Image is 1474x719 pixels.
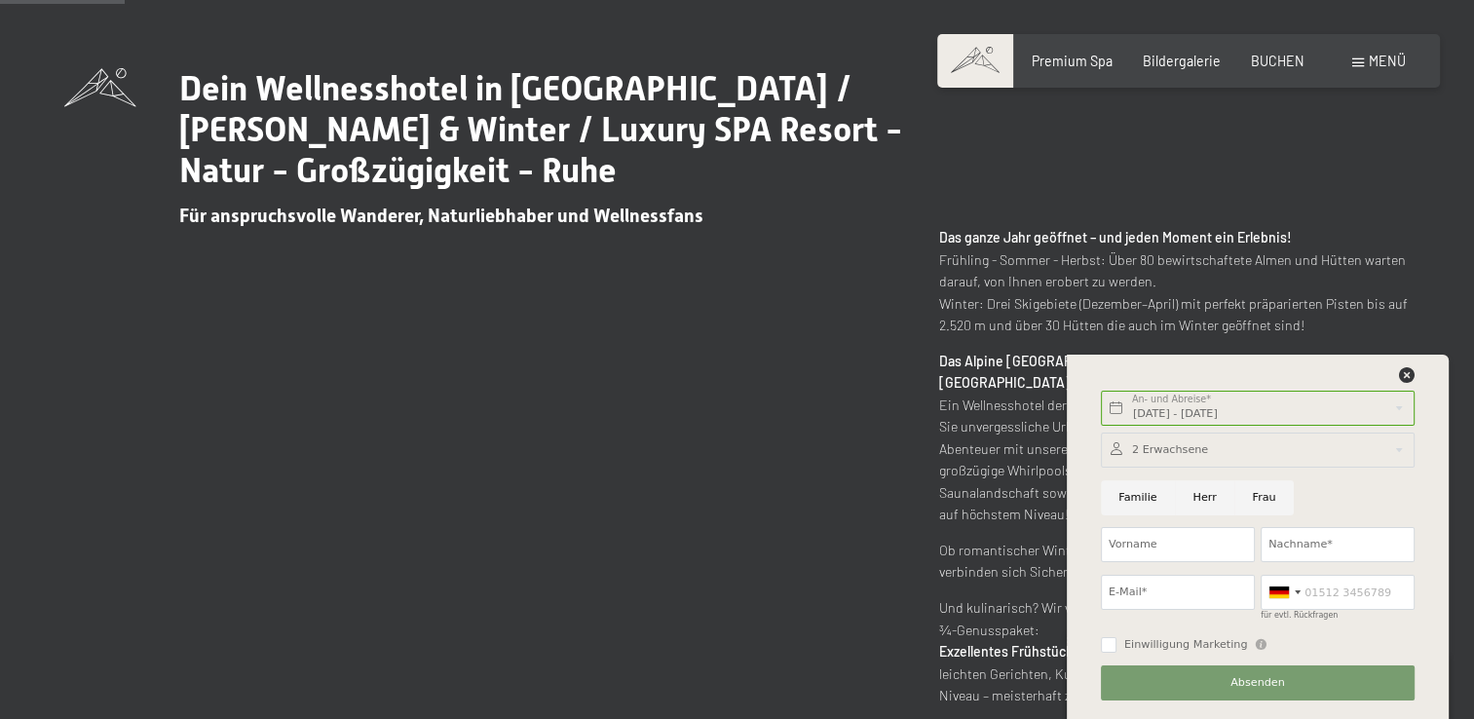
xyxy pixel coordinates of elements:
span: Menü [1369,53,1406,69]
span: Einwilligung Marketing [1124,637,1248,653]
strong: Das Alpine [GEOGRAPHIC_DATA] Schwarzenstein im [GEOGRAPHIC_DATA] – [GEOGRAPHIC_DATA]: [939,353,1399,392]
strong: Das ganze Jahr geöffnet – und jeden Moment ein Erlebnis! [939,229,1292,246]
button: Absenden [1101,665,1415,700]
p: Frühling - Sommer - Herbst: Über 80 bewirtschaftete Almen und Hütten warten darauf, von Ihnen ero... [939,227,1410,337]
a: Bildergalerie [1143,53,1221,69]
strong: Exzellentes Frühstücksbuffet [939,643,1116,660]
input: 01512 3456789 [1261,575,1415,610]
span: Für anspruchsvolle Wanderer, Naturliebhaber und Wellnessfans [179,205,703,227]
p: Ein Wellnesshotel der Extraklasse, das keine Wünsche offen lässt. Hier erleben Sie unvergessliche... [939,351,1410,526]
p: Und kulinarisch? Wir verwöhnen Sie den ganzen Tag mit unserem exquisiten ¾-Genusspaket: für Genie... [939,597,1410,707]
label: für evtl. Rückfragen [1261,611,1338,620]
a: BUCHEN [1251,53,1304,69]
span: Dein Wellnesshotel in [GEOGRAPHIC_DATA] / [PERSON_NAME] & Winter / Luxury SPA Resort - Natur - Gr... [179,68,902,190]
p: Ob romantischer Winterurlaub oder sonniger Sommertraum – bei uns verbinden sich Sicherheit, Komfo... [939,540,1410,584]
div: Germany (Deutschland): +49 [1262,576,1306,609]
span: Absenden [1230,675,1285,691]
a: Premium Spa [1032,53,1113,69]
